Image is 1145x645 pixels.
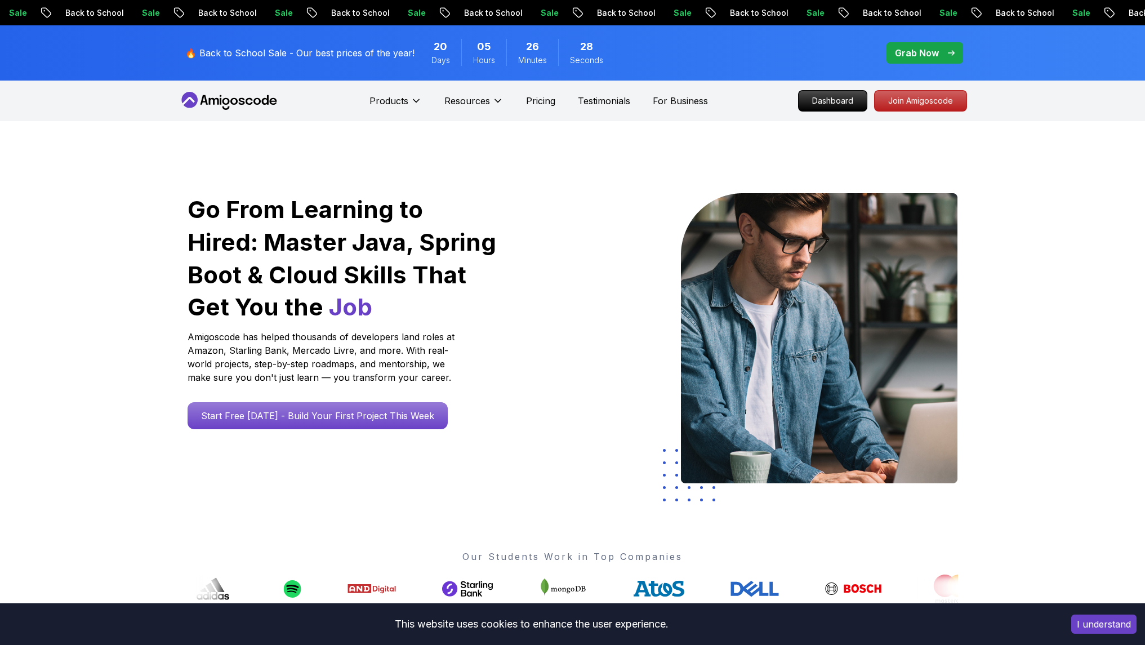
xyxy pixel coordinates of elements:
button: Resources [444,94,504,117]
p: Sale [663,7,699,19]
span: 5 Hours [477,39,491,55]
button: Accept cookies [1071,615,1137,634]
p: Back to School [188,7,264,19]
p: Sale [796,7,832,19]
span: Job [329,292,372,321]
p: Products [369,94,408,108]
p: Back to School [320,7,397,19]
p: Sale [397,7,433,19]
img: hero [681,193,957,483]
div: This website uses cookies to enhance the user experience. [8,612,1054,637]
p: Amigoscode has helped thousands of developers land roles at Amazon, Starling Bank, Mercado Livre,... [188,330,458,384]
p: Back to School [586,7,663,19]
p: Sale [530,7,566,19]
p: Resources [444,94,490,108]
p: Grab Now [895,46,939,60]
p: Back to School [453,7,530,19]
span: Days [431,55,450,66]
p: 🔥 Back to School Sale - Our best prices of the year! [185,46,415,60]
a: Join Amigoscode [874,90,967,112]
p: Our Students Work in Top Companies [188,550,958,563]
p: Back to School [852,7,929,19]
span: Minutes [518,55,547,66]
p: Sale [264,7,300,19]
button: Products [369,94,422,117]
p: Sale [131,7,167,19]
span: Seconds [570,55,603,66]
p: Sale [929,7,965,19]
p: Join Amigoscode [875,91,966,111]
p: Back to School [55,7,131,19]
span: 28 Seconds [580,39,593,55]
a: Testimonials [578,94,630,108]
a: Start Free [DATE] - Build Your First Project This Week [188,402,448,429]
span: 26 Minutes [526,39,539,55]
span: 20 Days [434,39,447,55]
h1: Go From Learning to Hired: Master Java, Spring Boot & Cloud Skills That Get You the [188,193,498,323]
a: Dashboard [798,90,867,112]
p: Back to School [719,7,796,19]
span: Hours [473,55,495,66]
p: Dashboard [799,91,867,111]
p: Back to School [985,7,1062,19]
a: Pricing [526,94,555,108]
a: For Business [653,94,708,108]
p: Sale [1062,7,1098,19]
